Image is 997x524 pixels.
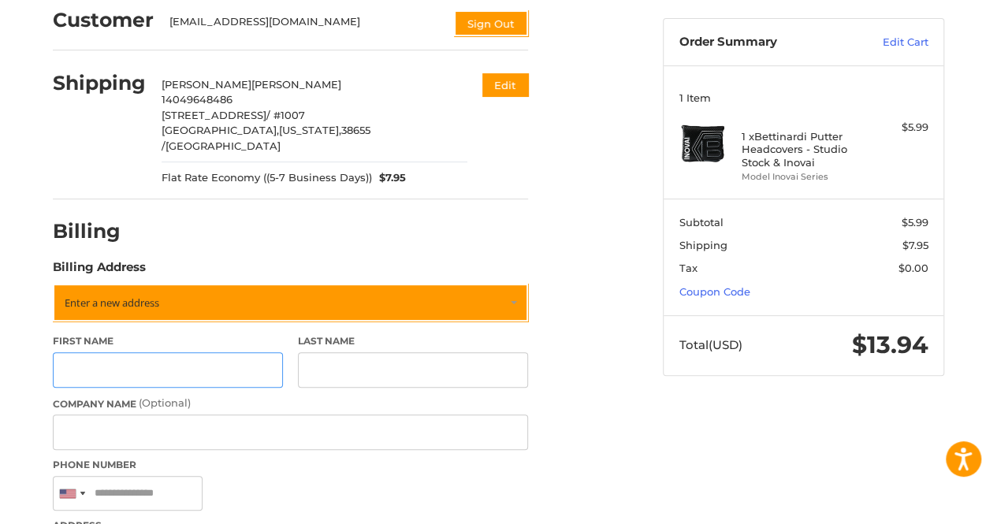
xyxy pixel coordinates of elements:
[679,91,928,104] h3: 1 Item
[279,124,341,136] span: [US_STATE],
[679,35,849,50] h3: Order Summary
[162,93,233,106] span: 14049648486
[679,239,727,251] span: Shipping
[53,396,528,411] label: Company Name
[53,284,528,321] a: Enter or select a different address
[53,334,283,348] label: First Name
[298,334,528,348] label: Last Name
[162,124,279,136] span: [GEOGRAPHIC_DATA],
[482,73,528,96] button: Edit
[53,71,146,95] h2: Shipping
[139,396,191,409] small: (Optional)
[53,219,145,243] h2: Billing
[742,130,862,169] h4: 1 x Bettinardi Putter Headcovers - Studio Stock & Inovai
[679,337,742,352] span: Total (USD)
[372,170,407,186] span: $7.95
[53,8,154,32] h2: Customer
[902,239,928,251] span: $7.95
[742,170,862,184] li: Model Inovai Series
[852,330,928,359] span: $13.94
[902,216,928,229] span: $5.99
[162,78,251,91] span: [PERSON_NAME]
[54,477,90,511] div: United States: +1
[166,139,281,152] span: [GEOGRAPHIC_DATA]
[679,216,724,229] span: Subtotal
[898,262,928,274] span: $0.00
[679,285,750,298] a: Coupon Code
[53,258,146,284] legend: Billing Address
[266,109,305,121] span: / #1007
[679,262,698,274] span: Tax
[162,170,372,186] span: Flat Rate Economy ((5-7 Business Days))
[454,10,528,36] button: Sign Out
[849,35,928,50] a: Edit Cart
[251,78,341,91] span: [PERSON_NAME]
[53,458,528,472] label: Phone Number
[866,120,928,136] div: $5.99
[65,295,159,310] span: Enter a new address
[162,124,370,152] span: 38655 /
[162,109,266,121] span: [STREET_ADDRESS]
[169,14,439,36] div: [EMAIL_ADDRESS][DOMAIN_NAME]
